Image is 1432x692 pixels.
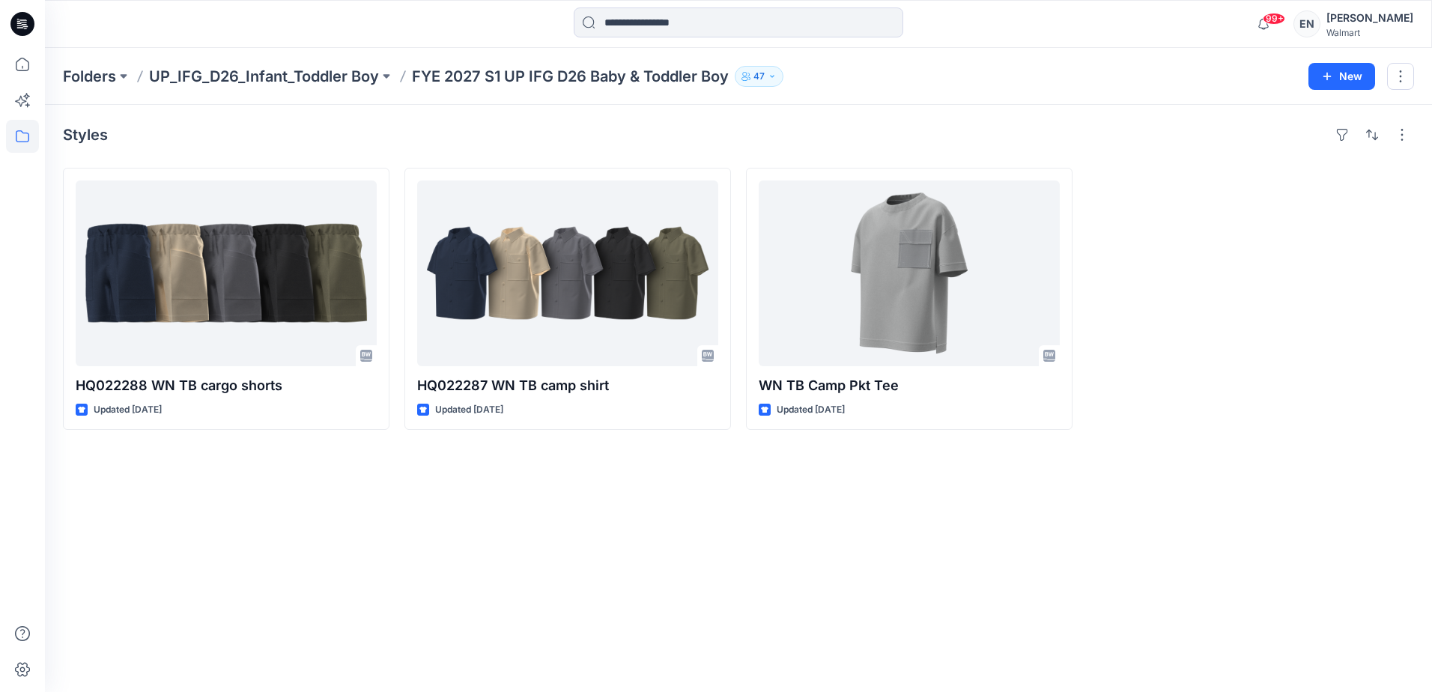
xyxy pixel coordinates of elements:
p: Updated [DATE] [435,402,503,418]
p: HQ022288 WN TB cargo shorts [76,375,377,396]
h4: Styles [63,126,108,144]
a: WN TB Camp Pkt Tee [759,180,1060,366]
div: EN [1293,10,1320,37]
p: 47 [753,68,765,85]
p: HQ022287 WN TB camp shirt [417,375,718,396]
button: New [1308,63,1375,90]
div: Walmart [1326,27,1413,38]
div: [PERSON_NAME] [1326,9,1413,27]
a: HQ022287 WN TB camp shirt [417,180,718,366]
button: 47 [735,66,783,87]
p: WN TB Camp Pkt Tee [759,375,1060,396]
p: Updated [DATE] [94,402,162,418]
p: Updated [DATE] [777,402,845,418]
span: 99+ [1263,13,1285,25]
p: FYE 2027 S1 UP IFG D26 Baby & Toddler Boy [412,66,729,87]
a: UP_IFG_D26_Infant_Toddler Boy [149,66,379,87]
a: HQ022288 WN TB cargo shorts [76,180,377,366]
a: Folders [63,66,116,87]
